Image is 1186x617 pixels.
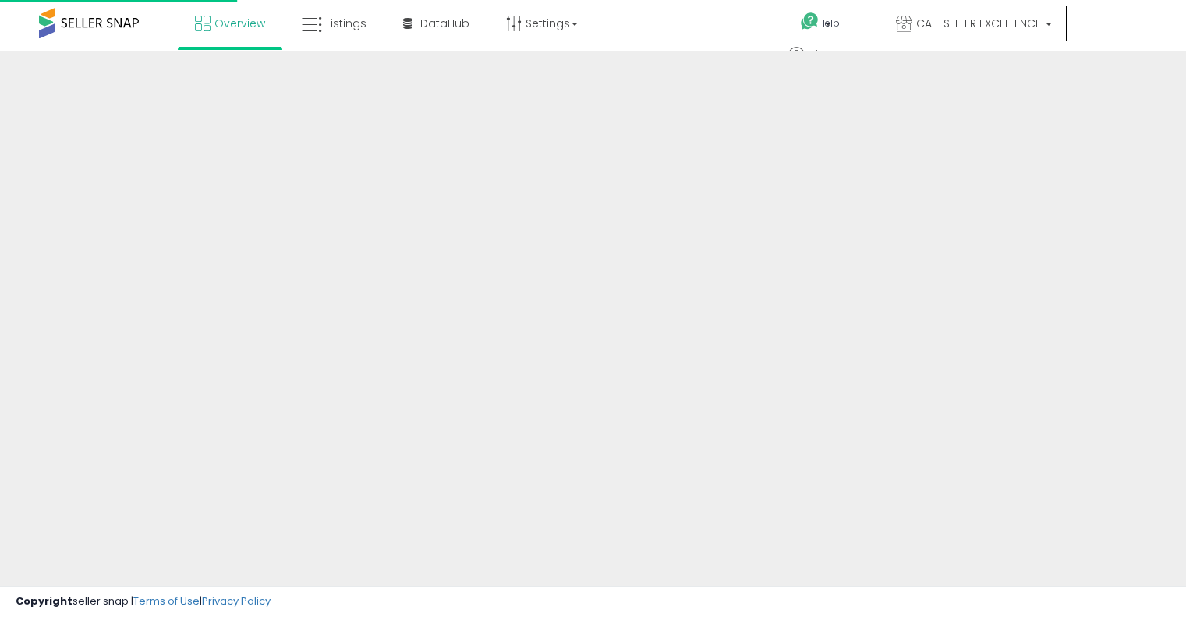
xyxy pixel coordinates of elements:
span: Overview [214,16,265,31]
span: Listings [326,16,366,31]
span: Help [819,16,840,30]
a: Privacy Policy [202,594,271,608]
strong: Copyright [16,594,73,608]
a: Terms of Use [133,594,200,608]
i: Get Help [800,12,820,31]
div: seller snap | | [16,594,271,609]
span: Hi Noor [809,47,848,62]
a: Hi Noor [788,47,859,78]
span: CA - SELLER EXCELLENCE [916,16,1041,31]
span: DataHub [420,16,469,31]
